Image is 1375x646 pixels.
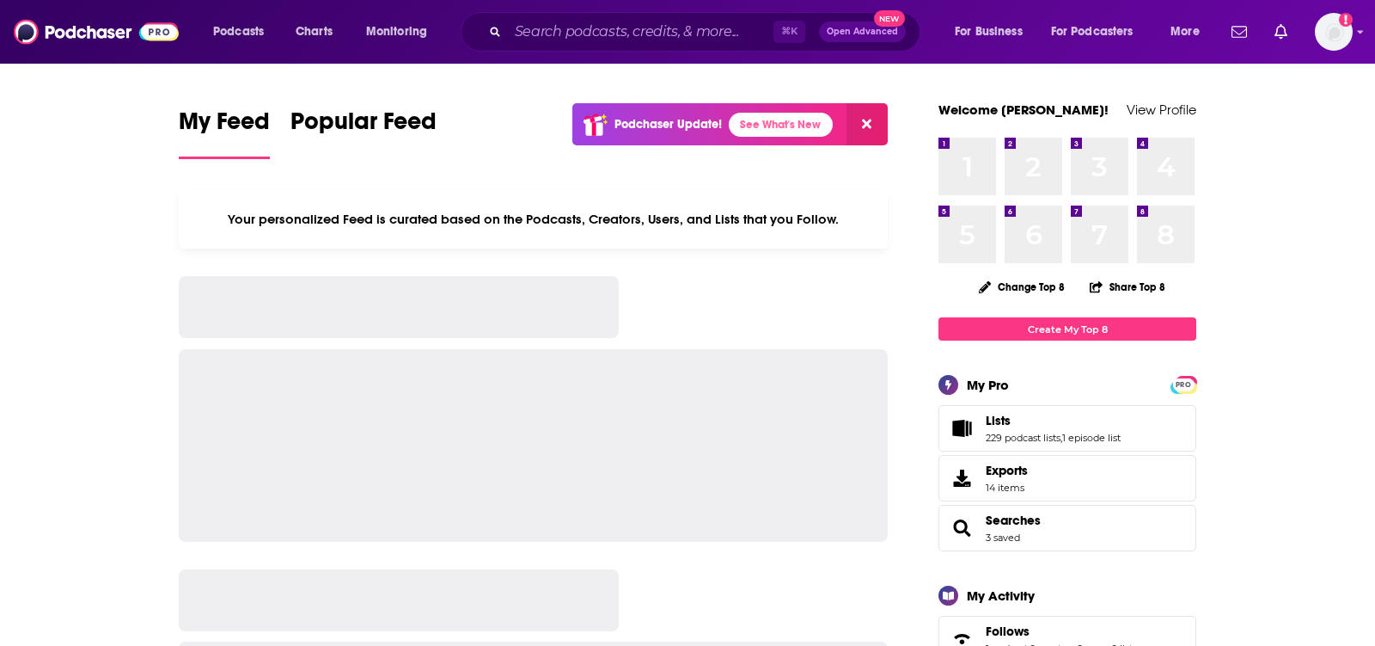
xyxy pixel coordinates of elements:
button: Change Top 8 [969,276,1075,298]
a: Follows [986,624,1137,639]
span: Monitoring [366,20,427,44]
a: PRO [1173,378,1194,391]
span: Podcasts [213,20,264,44]
span: Exports [986,463,1028,478]
button: Open AdvancedNew [819,22,906,42]
a: Create My Top 8 [938,317,1196,341]
span: Popular Feed [290,107,437,146]
span: Logged in as TeemsPR [1315,13,1353,51]
button: open menu [354,18,449,46]
a: View Profile [1127,102,1196,118]
div: Your personalized Feed is curated based on the Podcasts, Creators, Users, and Lists that you Follow. [179,190,888,249]
span: PRO [1173,378,1194,391]
span: For Podcasters [1051,20,1134,44]
span: , [1060,432,1062,444]
div: My Pro [967,377,1009,393]
p: Podchaser Update! [614,117,722,132]
span: New [874,10,905,27]
a: See What's New [729,113,833,137]
a: Popular Feed [290,107,437,159]
span: For Business [955,20,1023,44]
span: More [1170,20,1200,44]
span: Lists [986,413,1011,428]
button: open menu [201,18,286,46]
button: Show profile menu [1315,13,1353,51]
span: Exports [944,466,979,490]
span: Lists [938,405,1196,452]
a: Welcome [PERSON_NAME]! [938,102,1109,118]
button: Share Top 8 [1089,270,1166,304]
img: Podchaser - Follow, Share and Rate Podcasts [14,15,179,48]
a: Show notifications dropdown [1225,17,1254,46]
span: ⌘ K [773,21,805,43]
a: Charts [284,18,343,46]
input: Search podcasts, credits, & more... [508,18,773,46]
a: Show notifications dropdown [1268,17,1294,46]
div: Search podcasts, credits, & more... [477,12,937,52]
button: open menu [1158,18,1221,46]
button: open menu [943,18,1044,46]
a: Searches [986,513,1041,528]
span: My Feed [179,107,270,146]
a: 3 saved [986,532,1020,544]
a: Lists [986,413,1121,428]
a: Exports [938,455,1196,501]
a: My Feed [179,107,270,159]
img: User Profile [1315,13,1353,51]
span: Open Advanced [827,28,898,36]
span: Searches [938,505,1196,551]
span: 14 items [986,482,1028,494]
svg: Add a profile image [1339,13,1353,27]
span: Charts [296,20,333,44]
button: open menu [1040,18,1158,46]
div: My Activity [967,588,1035,604]
span: Follows [986,624,1030,639]
a: Searches [944,516,979,540]
a: 229 podcast lists [986,432,1060,444]
a: Lists [944,416,979,440]
a: 1 episode list [1062,432,1121,444]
